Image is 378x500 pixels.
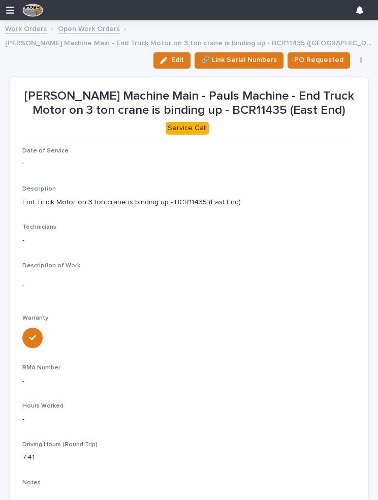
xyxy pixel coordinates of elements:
span: Edit [171,55,184,65]
p: - [22,235,356,246]
span: Hours Worked [22,403,64,409]
a: Open Work Orders [58,22,120,34]
span: Date of Service [22,148,69,154]
span: RMA Number [22,365,60,371]
p: - [22,280,356,291]
button: Edit [153,52,191,69]
p: [PERSON_NAME] Machine Main - End Truck Motor on 3 ton crane is binding up - BCR11435 ([GEOGRAPHIC... [5,37,373,48]
p: - [22,159,356,169]
button: PO Requested [288,52,350,69]
p: [PERSON_NAME] Machine Main - Pauls Machine - End Truck Motor on 3 ton crane is binding up - BCR11... [22,89,356,118]
span: Warranty [22,315,48,321]
p: End Truck Motor on 3 ton crane is binding up - BCR11435 (East End) [22,197,356,208]
span: Technicians [22,224,56,230]
p: - [22,414,356,425]
span: Description of Work [22,263,80,269]
p: 7.41 [22,452,356,463]
span: Notes [22,480,41,486]
img: F4NWVRlRhyjtPQOJfFs5 [22,4,44,17]
span: Driving Hours (Round Trip) [22,442,98,448]
div: Service Call [166,122,209,135]
span: Description [22,186,56,192]
a: Work Orders [5,22,47,34]
p: - [22,376,356,387]
button: 🔗 Link Serial Numbers [195,52,283,69]
span: 🔗 Link Serial Numbers [201,54,277,66]
span: PO Requested [294,54,343,66]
